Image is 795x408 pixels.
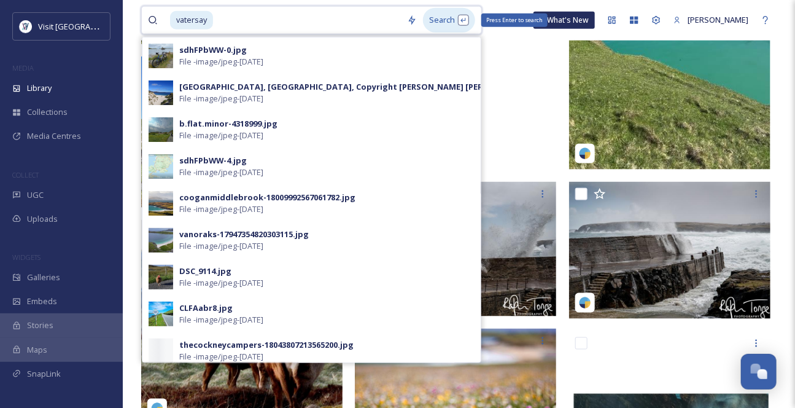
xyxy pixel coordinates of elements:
[179,130,263,141] span: File - image/jpeg - [DATE]
[569,182,774,318] img: ralphtonge-18008690228348134.jpg
[27,320,53,331] span: Stories
[179,44,247,56] div: sdhFPbWW-0.jpg
[741,354,777,390] button: Open Chat
[179,81,546,93] div: [GEOGRAPHIC_DATA], [GEOGRAPHIC_DATA], Copyright [PERSON_NAME] [PERSON_NAME].jpg
[149,80,173,105] img: Vatersay%2520Beach%252C%2520Outer%2520Hebrides%252C%2520Copyright%2520McKinlay%2520Kidd.jpg
[179,339,354,351] div: thecockneycampers-18043807213565200.jpg
[179,229,309,240] div: vanoraks-17947354820303115.jpg
[481,14,548,27] div: Press Enter to search
[179,203,263,215] span: File - image/jpeg - [DATE]
[20,20,32,33] img: Untitled%20design%20%2897%29.png
[179,56,263,68] span: File - image/jpeg - [DATE]
[179,265,231,277] div: DSC_9114.jpg
[149,228,173,253] img: vanoraks-17947354820303115.jpg
[27,189,44,201] span: UGC
[149,191,173,216] img: cooganmiddlebrook-18009992567061782.jpg
[149,265,173,289] img: DSC_9114.jpg
[149,44,173,68] img: sdhFPbWW-0.jpg
[27,82,52,94] span: Library
[179,167,263,178] span: File - image/jpeg - [DATE]
[170,11,213,29] span: vatersay
[179,277,263,289] span: File - image/jpeg - [DATE]
[12,253,41,262] span: WIDGETS
[667,8,754,32] a: [PERSON_NAME]
[179,192,355,203] div: cooganmiddlebrook-18009992567061782.jpg
[12,63,34,73] span: MEDIA
[579,147,591,160] img: snapsea-logo.png
[179,302,233,314] div: CLFAabr8.jpg
[149,117,173,142] img: 089b2711-0a25-4851-a876-218c402d227e.jpg
[579,297,591,309] img: snapsea-logo.png
[27,344,47,356] span: Maps
[533,12,595,29] a: What's New
[27,130,81,142] span: Media Centres
[27,213,58,225] span: Uploads
[423,8,475,32] div: Search
[27,368,61,380] span: SnapLink
[12,170,39,179] span: COLLECT
[179,93,263,104] span: File - image/jpeg - [DATE]
[149,154,173,179] img: sdhFPbWW-4.jpg
[179,118,277,130] div: b.flat.minor-4318999.jpg
[38,20,133,32] span: Visit [GEOGRAPHIC_DATA]
[179,314,263,326] span: File - image/jpeg - [DATE]
[149,302,173,326] img: CLFAabr8.jpg
[27,296,57,307] span: Embeds
[179,351,263,363] span: File - image/jpeg - [DATE]
[27,106,68,118] span: Collections
[27,272,60,283] span: Galleries
[688,14,748,25] span: [PERSON_NAME]
[141,57,343,208] img: thedeccalewis-3705128.jpg
[179,240,263,252] span: File - image/jpeg - [DATE]
[179,155,247,167] div: sdhFPbWW-4.jpg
